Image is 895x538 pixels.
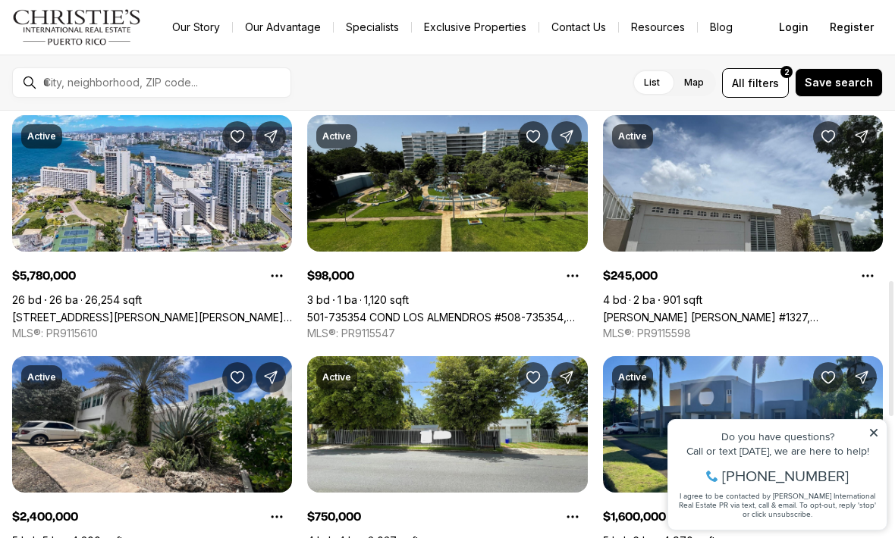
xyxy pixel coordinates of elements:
[262,261,292,291] button: Property options
[518,121,548,152] button: Save Property: 501-735354 COND LOS ALMENDROS #508-735354
[821,12,883,42] button: Register
[846,121,877,152] button: Share Property
[698,17,745,38] a: Blog
[846,362,877,393] button: Share Property
[412,17,539,38] a: Exclusive Properties
[732,75,745,91] span: All
[853,261,883,291] button: Property options
[12,311,292,324] a: 51 MUÑOZ RIVERA AVE, CORNER LOS ROSALES, LAS PALMERAS ST, SAN JUAN PR, 00901
[813,362,843,393] button: Save Property: 51 JAZMIN
[27,371,56,383] p: Active
[557,261,588,291] button: Property options
[233,17,333,38] a: Our Advantage
[603,311,883,324] a: Camelia CAMELIA #1327, TRUJILLO ALTO PR, 00976
[160,17,232,38] a: Our Story
[557,502,588,532] button: Property options
[618,371,647,383] p: Active
[784,66,790,78] span: 2
[262,502,292,532] button: Property options
[830,21,874,33] span: Register
[16,48,219,59] div: Call or text [DATE], we are here to help!
[222,362,253,393] button: Save Property: Caoba 39
[672,69,716,96] label: Map
[618,130,647,142] p: Active
[222,121,253,152] button: Save Property: 51 MUÑOZ RIVERA AVE, CORNER LOS ROSALES, LAS PALMERAS ST
[748,75,779,91] span: filters
[539,17,618,38] button: Contact Us
[551,121,582,152] button: Share Property
[779,21,809,33] span: Login
[619,17,697,38] a: Resources
[632,69,672,96] label: List
[805,77,873,89] span: Save search
[12,9,142,45] img: logo
[62,71,189,86] span: [PHONE_NUMBER]
[795,68,883,97] button: Save search
[19,93,216,122] span: I agree to be contacted by [PERSON_NAME] International Real Estate PR via text, call & email. To ...
[334,17,411,38] a: Specialists
[322,130,351,142] p: Active
[722,68,789,98] button: Allfilters2
[27,130,56,142] p: Active
[551,362,582,393] button: Share Property
[322,371,351,383] p: Active
[256,362,286,393] button: Share Property
[16,34,219,45] div: Do you have questions?
[256,121,286,152] button: Share Property
[770,12,818,42] button: Login
[813,121,843,152] button: Save Property: Camelia CAMELIA #1327
[518,362,548,393] button: Save Property: 1916 SAUCO
[307,311,587,324] a: 501-735354 COND LOS ALMENDROS #508-735354, SAN JUAN PR, 00924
